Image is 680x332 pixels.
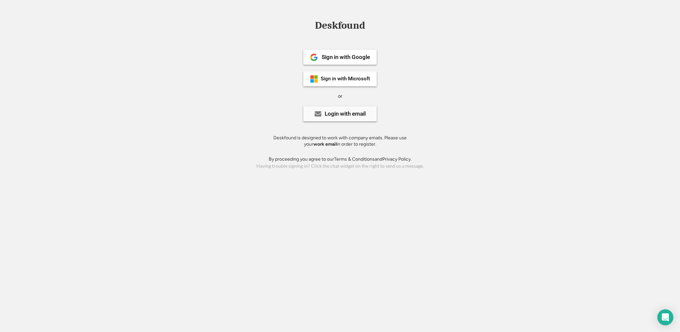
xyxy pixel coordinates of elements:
[310,75,318,83] img: ms-symbollockup_mssymbol_19.png
[265,135,415,148] div: Deskfound is designed to work with company emails. Please use your in order to register.
[325,111,366,117] div: Login with email
[382,156,412,162] a: Privacy Policy.
[313,141,337,147] strong: work email
[338,93,342,100] div: or
[657,309,673,325] div: Open Intercom Messenger
[310,53,318,61] img: 1024px-Google__G__Logo.svg.png
[312,20,368,31] div: Deskfound
[269,156,412,163] div: By proceeding you agree to our and
[322,54,370,60] div: Sign in with Google
[321,76,370,81] div: Sign in with Microsoft
[334,156,375,162] a: Terms & Conditions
